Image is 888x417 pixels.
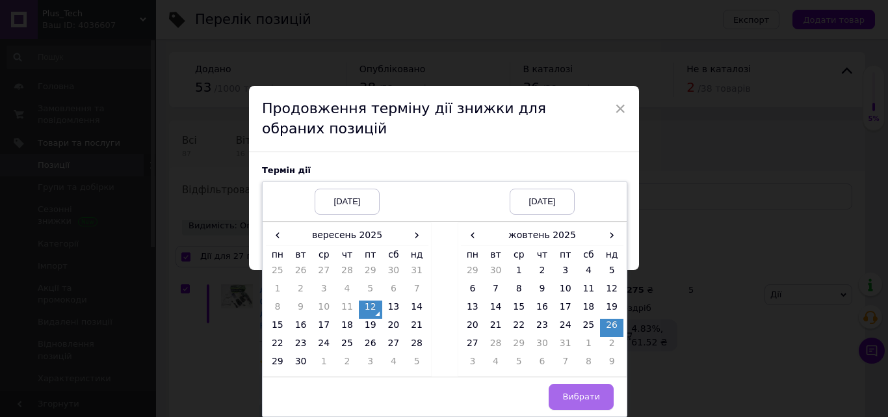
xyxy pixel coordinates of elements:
th: вт [484,245,508,264]
td: 26 [359,337,382,355]
span: Вибрати [562,392,600,401]
td: 9 [530,282,554,301]
td: 2 [335,355,359,373]
td: 24 [312,337,335,355]
td: 30 [289,355,313,373]
td: 30 [530,337,554,355]
td: 3 [359,355,382,373]
td: 1 [312,355,335,373]
td: 19 [359,319,382,337]
label: Термін дії [262,165,444,175]
td: 4 [335,282,359,301]
th: сб [577,245,601,264]
td: 1 [507,264,530,282]
td: 6 [461,282,484,301]
td: 15 [507,301,530,319]
td: 28 [405,337,428,355]
td: 20 [461,319,484,337]
td: 5 [600,264,623,282]
td: 2 [289,282,313,301]
td: 2 [530,264,554,282]
td: 16 [530,301,554,319]
td: 2 [600,337,623,355]
td: 31 [405,264,428,282]
td: 9 [600,355,623,373]
td: 29 [461,264,484,282]
td: 14 [484,301,508,319]
td: 4 [577,264,601,282]
td: 12 [600,282,623,301]
td: 17 [554,301,577,319]
th: сб [382,245,406,264]
td: 7 [405,282,428,301]
td: 5 [359,282,382,301]
td: 31 [554,337,577,355]
td: 30 [382,264,406,282]
td: 22 [266,337,289,355]
td: 18 [335,319,359,337]
td: 5 [405,355,428,373]
th: ср [312,245,335,264]
td: 29 [507,337,530,355]
button: Вибрати [549,384,614,410]
th: нд [600,245,623,264]
td: 25 [577,319,601,337]
th: пн [461,245,484,264]
td: 24 [554,319,577,337]
td: 1 [266,282,289,301]
td: 27 [312,264,335,282]
th: вересень 2025 [289,226,406,245]
td: 26 [600,319,623,337]
td: 5 [507,355,530,373]
th: пт [359,245,382,264]
span: › [600,226,623,245]
th: пт [554,245,577,264]
td: 8 [266,301,289,319]
td: 10 [312,301,335,319]
td: 22 [507,319,530,337]
td: 3 [312,282,335,301]
td: 28 [484,337,508,355]
td: 4 [382,355,406,373]
th: нд [405,245,428,264]
td: 25 [266,264,289,282]
th: ср [507,245,530,264]
td: 20 [382,319,406,337]
td: 14 [405,301,428,319]
div: [DATE] [315,189,380,215]
td: 15 [266,319,289,337]
td: 30 [484,264,508,282]
span: Продовження терміну дії знижки для обраних позицій [262,100,546,137]
td: 9 [289,301,313,319]
td: 8 [507,282,530,301]
span: ‹ [461,226,484,245]
td: 8 [577,355,601,373]
div: [DATE] [510,189,575,215]
th: чт [530,245,554,264]
td: 18 [577,301,601,319]
td: 4 [484,355,508,373]
td: 19 [600,301,623,319]
span: × [614,98,626,120]
td: 26 [289,264,313,282]
td: 6 [382,282,406,301]
th: жовтень 2025 [484,226,601,245]
td: 29 [359,264,382,282]
span: › [405,226,428,245]
td: 7 [554,355,577,373]
td: 3 [461,355,484,373]
span: ‹ [266,226,289,245]
td: 13 [382,301,406,319]
td: 17 [312,319,335,337]
td: 3 [554,264,577,282]
td: 21 [484,319,508,337]
td: 29 [266,355,289,373]
td: 27 [382,337,406,355]
td: 13 [461,301,484,319]
td: 11 [577,282,601,301]
td: 16 [289,319,313,337]
td: 10 [554,282,577,301]
th: пн [266,245,289,264]
td: 25 [335,337,359,355]
th: вт [289,245,313,264]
